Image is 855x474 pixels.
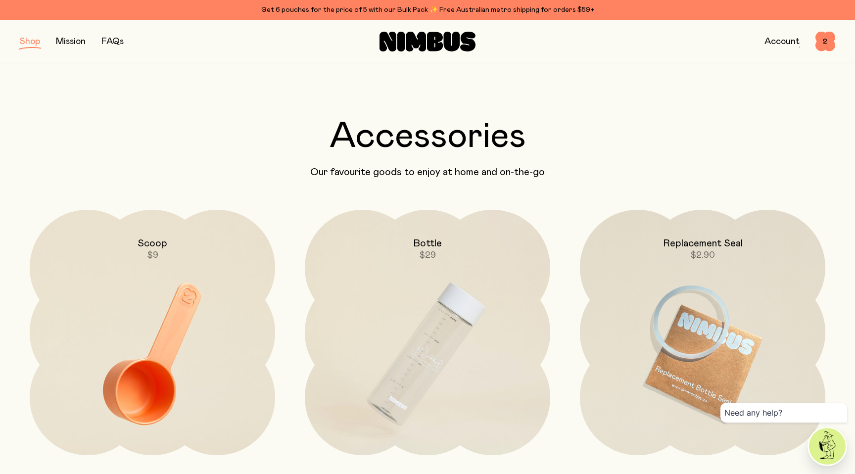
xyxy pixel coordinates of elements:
[809,428,846,465] img: agent
[580,210,825,455] a: Replacement Seal$2.90
[764,37,800,46] a: Account
[815,32,835,51] button: 2
[20,119,835,154] h2: Accessories
[413,237,442,249] h2: Bottle
[147,251,158,260] span: $9
[419,251,436,260] span: $29
[305,210,550,455] a: Bottle$29
[20,166,835,178] p: Our favourite goods to enjoy at home and on-the-go
[663,237,743,249] h2: Replacement Seal
[138,237,167,249] h2: Scoop
[56,37,86,46] a: Mission
[20,4,835,16] div: Get 6 pouches for the price of 5 with our Bulk Pack ✨ Free Australian metro shipping for orders $59+
[690,251,715,260] span: $2.90
[101,37,124,46] a: FAQs
[720,403,847,423] div: Need any help?
[30,210,275,455] a: Scoop$9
